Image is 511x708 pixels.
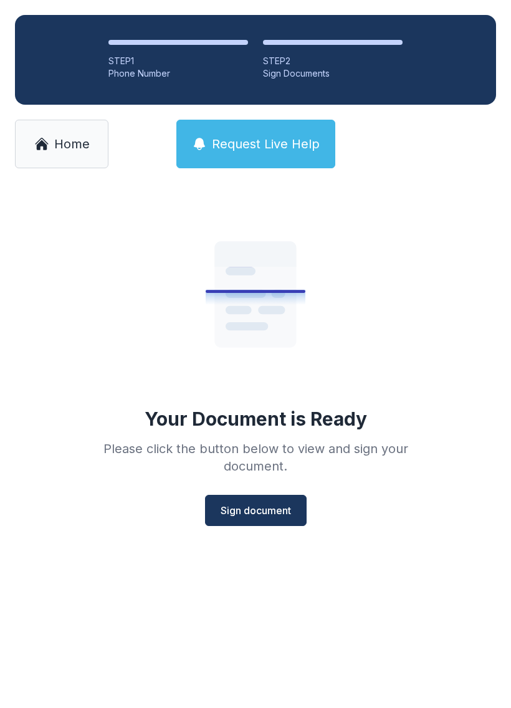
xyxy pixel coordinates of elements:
span: Home [54,135,90,153]
div: Please click the button below to view and sign your document. [76,440,435,475]
div: STEP 1 [108,55,248,67]
div: Your Document is Ready [145,408,367,430]
div: Sign Documents [263,67,403,80]
span: Request Live Help [212,135,320,153]
div: STEP 2 [263,55,403,67]
div: Phone Number [108,67,248,80]
span: Sign document [221,503,291,518]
